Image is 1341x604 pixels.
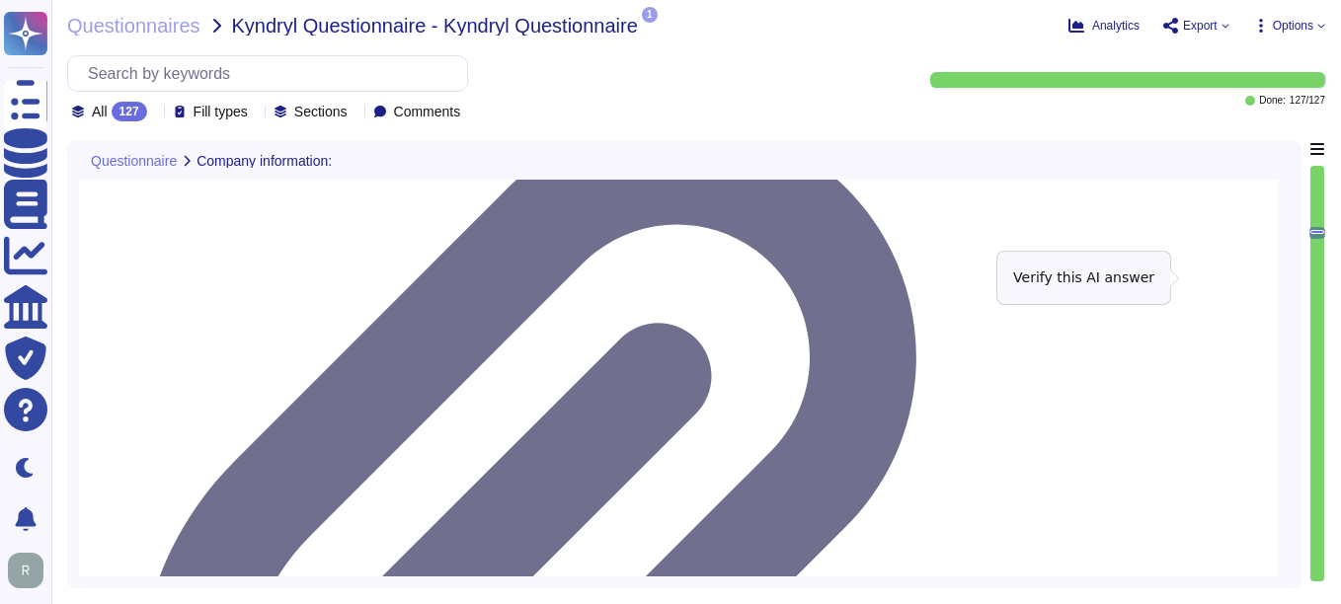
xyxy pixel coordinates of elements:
[92,105,108,118] span: All
[91,154,177,168] span: Questionnaire
[112,102,147,121] div: 127
[197,154,332,168] span: Company information:
[194,105,248,118] span: Fill types
[394,105,461,118] span: Comments
[8,553,43,588] img: user
[67,16,200,36] span: Questionnaires
[1290,96,1325,106] span: 127 / 127
[1092,20,1140,32] span: Analytics
[78,56,467,91] input: Search by keywords
[642,7,658,23] span: 1
[1068,18,1140,34] button: Analytics
[294,105,348,118] span: Sections
[1183,20,1218,32] span: Export
[1259,96,1286,106] span: Done:
[1273,20,1313,32] span: Options
[4,549,57,592] button: user
[997,252,1170,304] div: Verify this AI answer
[232,16,638,36] span: Kyndryl Questionnaire - Kyndryl Questionnaire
